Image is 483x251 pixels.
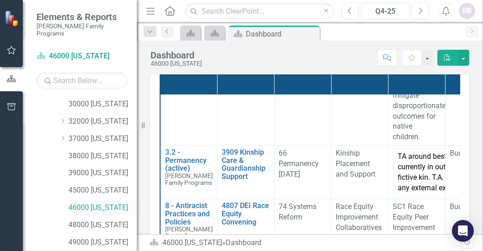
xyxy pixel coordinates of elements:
a: 38000 [US_STATE] [68,151,137,162]
a: 46000 [US_STATE] [36,51,128,62]
a: 46000 [US_STATE] [68,203,137,213]
input: Search Below... [36,73,128,89]
a: 45000 [US_STATE] [68,185,137,196]
td: Double-Click to Edit [331,146,388,199]
a: 3.2 - Permanency (active) [165,148,213,173]
div: Dashboard [226,238,261,247]
a: 3909 Kinship Care & Guardianship Support [222,148,270,180]
span: [PERSON_NAME] Family Programs [165,225,213,240]
img: ClearPoint Strategy [5,10,21,26]
div: Open Intercom Messenger [452,220,474,242]
p: SC1 Race Equity Peer Improvement Collaborative [393,202,441,243]
span: 66 Permanency [DATE] [279,149,319,178]
a: 8 - Antiracist Practices and Policies [165,202,213,226]
a: 30000 [US_STATE] [68,99,137,110]
span: Race Equity Improvement Collaboratives [336,202,382,232]
div: Dashboard [246,28,317,40]
a: 37000 [US_STATE] [68,134,137,144]
input: Search ClearPoint... [185,3,335,19]
a: 39000 [US_STATE] [68,168,137,178]
td: Double-Click to Edit [274,199,331,246]
td: Double-Click to Edit [388,146,445,199]
td: Double-Click to Edit [388,199,445,246]
a: 4807 DEI Race Equity Convening [222,202,270,226]
td: Double-Click to Edit Right Click for Context Menu [217,146,274,199]
a: 46000 [US_STATE] [162,238,222,247]
td: Double-Click to Edit Right Click for Context Menu [160,199,217,246]
div: » [150,238,461,248]
a: 48000 [US_STATE] [68,220,137,230]
td: Double-Click to Edit Right Click for Context Menu [217,199,274,246]
td: Double-Click to Edit Right Click for Context Menu [160,146,217,199]
td: Double-Click to Edit [331,199,388,246]
span: [PERSON_NAME] Family Programs [165,172,213,186]
a: 32000 [US_STATE] [68,116,137,127]
small: [PERSON_NAME] Family Programs [36,22,128,37]
button: RB [459,3,475,19]
span: Elements & Reports [36,11,128,22]
td: Double-Click to Edit [274,146,331,199]
div: 46000 [US_STATE] [151,60,202,67]
span: Kinship Placement and Support [336,149,376,178]
span: 74 Systems Reform [279,202,317,221]
div: Q4-25 [364,6,406,17]
button: Q4-25 [361,3,410,19]
a: 49000 [US_STATE] [68,237,137,248]
div: Dashboard [151,50,202,60]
